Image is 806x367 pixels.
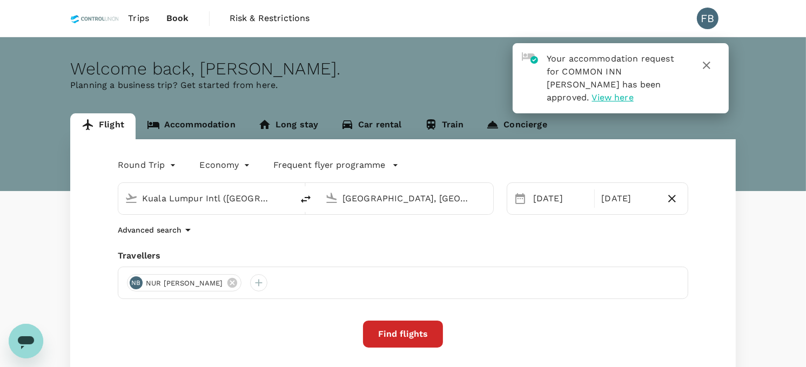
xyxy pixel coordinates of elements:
a: Accommodation [136,113,247,139]
span: Book [166,12,189,25]
a: Train [413,113,475,139]
button: delete [293,186,319,212]
p: Planning a business trip? Get started from here. [70,79,736,92]
button: Open [486,197,488,199]
iframe: Button to launch messaging window [9,324,43,358]
a: Car rental [330,113,413,139]
img: hotel-approved [522,52,538,64]
div: NB [130,276,143,289]
div: Economy [200,157,252,174]
a: Concierge [475,113,558,139]
input: Going to [342,190,471,207]
button: Find flights [363,321,443,348]
div: [DATE] [529,188,592,209]
div: NBNUR [PERSON_NAME] [127,274,241,291]
div: [DATE] [597,188,660,209]
p: Frequent flyer programme [274,159,386,172]
span: Trips [128,12,149,25]
span: Risk & Restrictions [230,12,310,25]
span: Your accommodation request for COMMON INN [PERSON_NAME] has been approved. [547,53,674,103]
span: View here [592,92,634,103]
img: Control Union Malaysia Sdn. Bhd. [70,6,119,30]
a: Long stay [247,113,330,139]
input: Depart from [142,190,270,207]
div: Round Trip [118,157,178,174]
p: Advanced search [118,225,182,235]
div: Travellers [118,249,688,262]
a: Flight [70,113,136,139]
span: NUR [PERSON_NAME] [139,278,230,289]
button: Frequent flyer programme [274,159,399,172]
button: Open [285,197,287,199]
button: Advanced search [118,223,194,236]
div: FB [697,8,718,29]
div: Welcome back , [PERSON_NAME] . [70,59,736,79]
